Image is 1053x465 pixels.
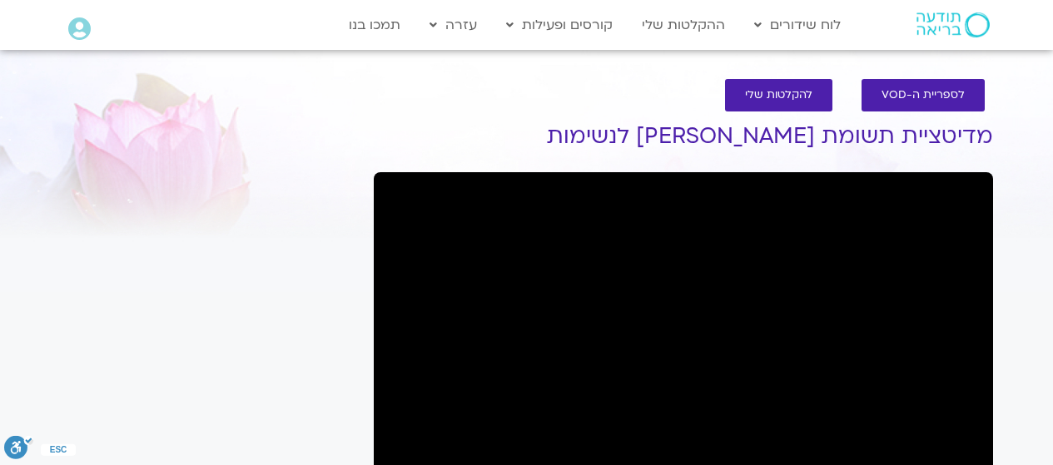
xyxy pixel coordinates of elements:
a: לוח שידורים [746,9,849,41]
a: עזרה [421,9,485,41]
img: תודעה בריאה [916,12,990,37]
h1: מדיטציית תשומת [PERSON_NAME] לנשימות [374,124,993,149]
a: קורסים ופעילות [498,9,621,41]
a: תמכו בנו [340,9,409,41]
a: ההקלטות שלי [633,9,733,41]
span: להקלטות שלי [745,89,812,101]
a: להקלטות שלי [725,79,832,111]
span: לספריית ה-VOD [882,89,965,101]
a: לספריית ה-VOD [862,79,985,111]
